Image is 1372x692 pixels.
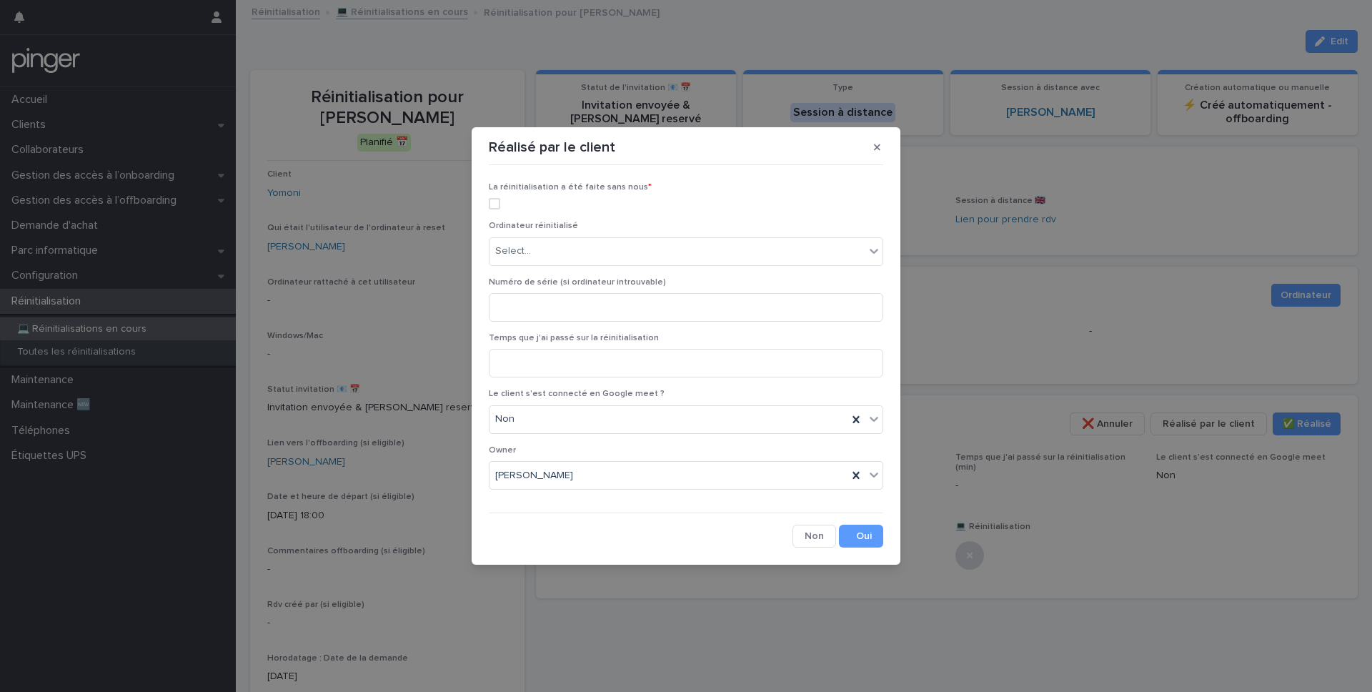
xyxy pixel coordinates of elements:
span: Numéro de série (si ordinateur introuvable) [489,278,666,287]
div: Select... [495,244,531,259]
span: Temps que j'ai passé sur la réinitialisation [489,334,659,342]
span: Le client s'est connecté en Google meet ? [489,390,665,398]
p: Réalisé par le client [489,139,615,156]
span: [PERSON_NAME] [495,468,573,483]
span: La réinitialisation a été faite sans nous [489,183,652,192]
span: Non [495,412,514,427]
span: Ordinateur réinitialisé [489,222,578,230]
span: Owner [489,446,516,455]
